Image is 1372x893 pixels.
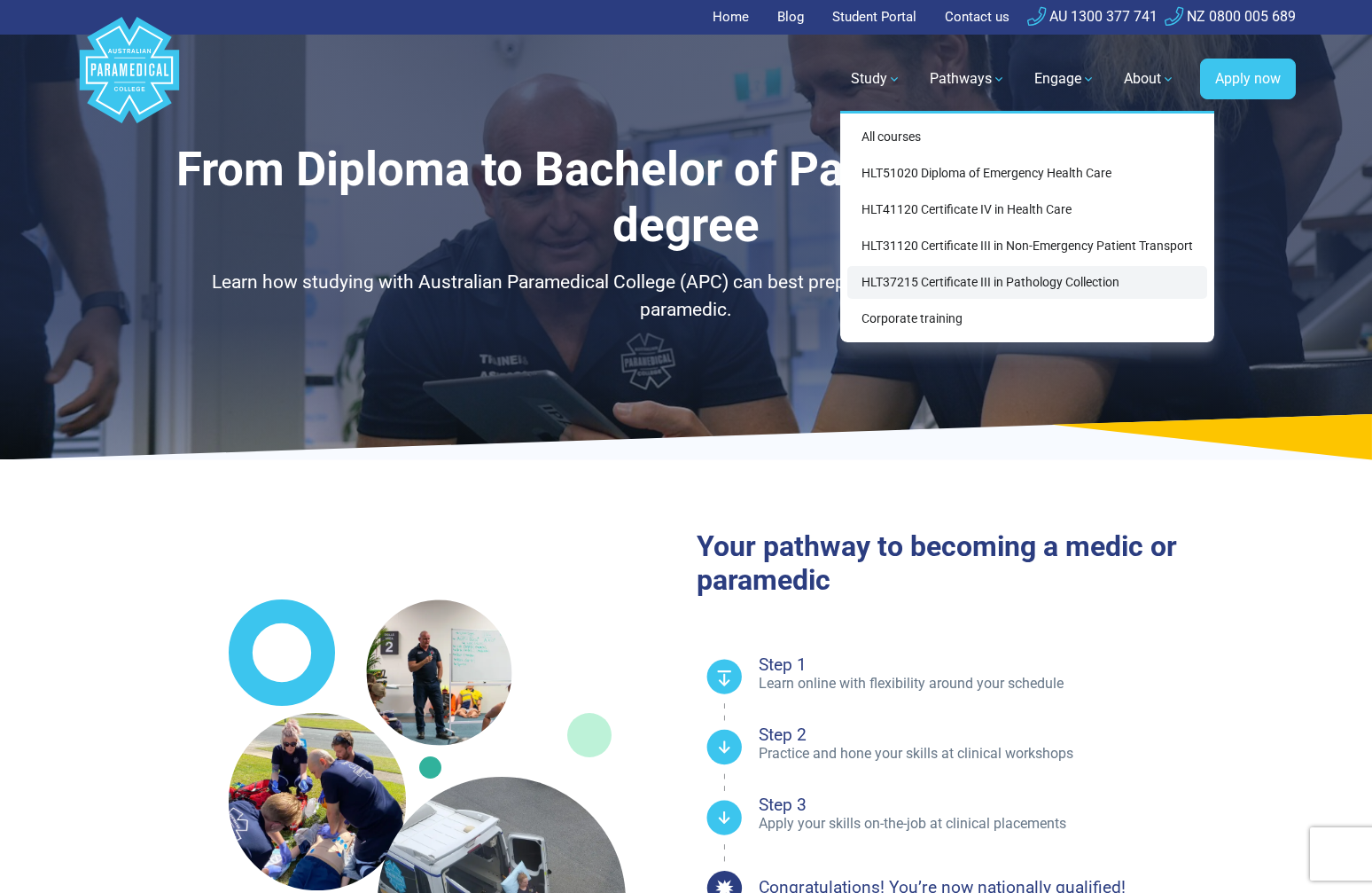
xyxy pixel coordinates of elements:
[168,269,1204,325] p: Learn how studying with Australian Paramedical College (APC) can best prepare you on your journey...
[847,302,1207,335] a: Corporate training
[759,744,1296,764] p: Practice and hone your skills at clinical workshops
[1024,54,1106,104] a: Engage
[847,266,1207,299] a: HLT37215 Certificate III in Pathology Collection
[759,656,1296,673] h4: Step 1
[759,814,1296,834] p: Apply your skills on-the-job at clinical placements
[697,529,1296,598] h2: Your pathway to becoming a medic or paramedic
[1027,8,1158,25] a: AU 1300 377 741
[847,193,1207,226] a: HLT41120 Certificate IV in Health Care
[847,230,1207,262] a: HLT31120 Certificate III in Non-Emergency Patient Transport
[168,142,1204,255] h1: From Diploma to Bachelor of Paramedic Science degree
[759,796,1296,813] h4: Step 3
[840,111,1214,342] div: Study
[847,121,1207,153] a: All courses
[1165,8,1296,25] a: NZ 0800 005 689
[759,674,1296,693] p: Learn online with flexibility around your schedule
[840,54,912,104] a: Study
[76,35,183,124] a: Australian Paramedical College
[759,726,1296,743] h4: Step 2
[919,54,1017,104] a: Pathways
[847,157,1207,190] a: HLT51020 Diploma of Emergency Health Care
[1113,54,1186,104] a: About
[1200,59,1296,99] a: Apply now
